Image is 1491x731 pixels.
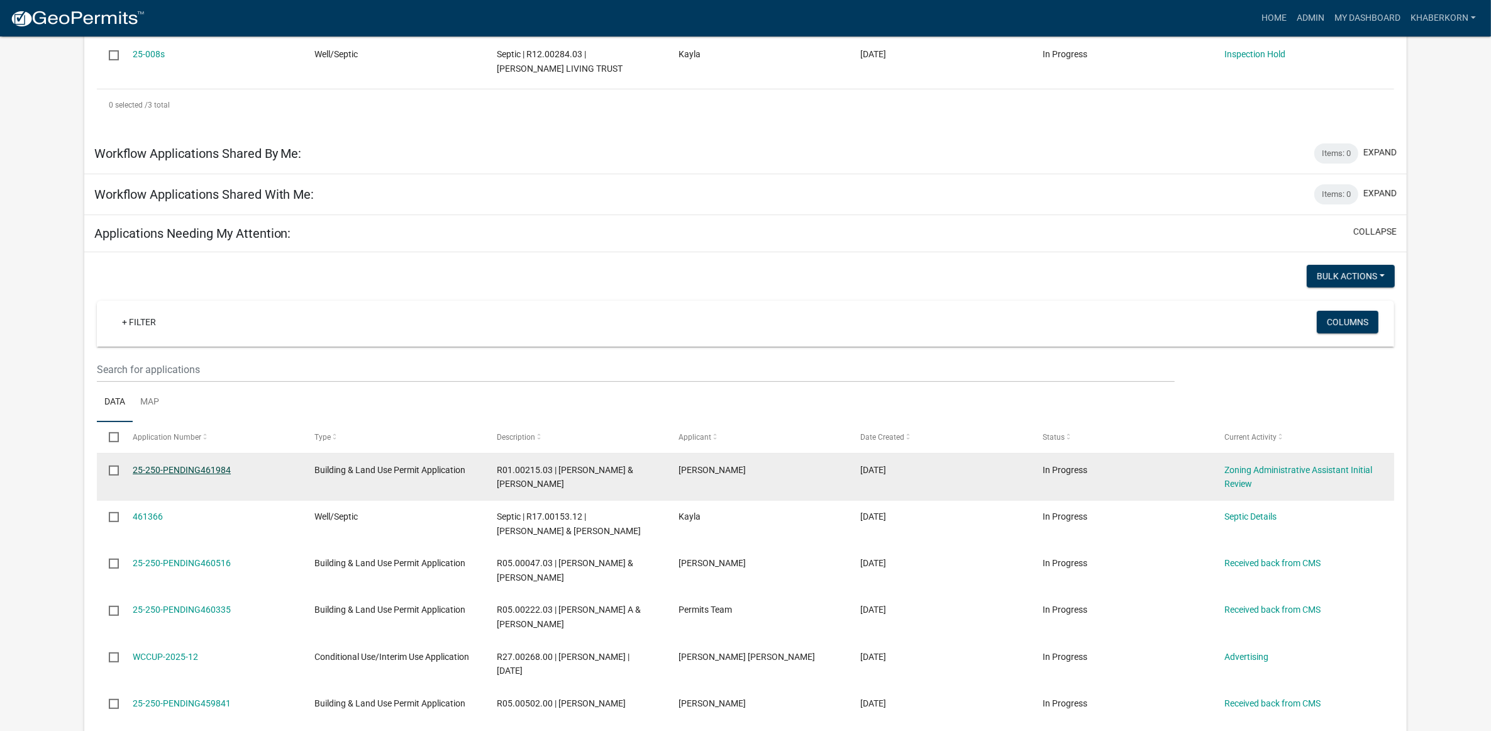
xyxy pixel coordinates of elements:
span: Building & Land Use Permit Application [314,698,465,708]
span: Septic | R12.00284.03 | DONDLINGER LIVING TRUST [497,49,623,74]
span: In Progress [1043,652,1087,662]
a: + Filter [112,311,166,333]
span: Building & Land Use Permit Application [314,558,465,568]
a: Septic Details [1224,511,1277,522]
a: Received back from CMS [1224,558,1321,568]
a: 25-250-PENDING459841 [133,698,231,708]
datatable-header-cell: Applicant [667,422,848,452]
span: Application Number [133,433,201,442]
span: Permits Team [679,605,732,615]
span: R05.00222.03 | THOMAS A & KAY M HALLBERG [497,605,641,629]
datatable-header-cell: Application Number [121,422,302,452]
span: Well/Septic [314,49,358,59]
a: Home [1256,6,1292,30]
span: Lucas Youngsma [679,558,746,568]
span: Adam Michael Dalton [679,652,815,662]
span: 0 selected / [109,101,148,109]
h5: Applications Needing My Attention: [94,226,291,241]
h5: Workflow Applications Shared With Me: [94,187,314,202]
a: Received back from CMS [1224,605,1321,615]
span: Conditional Use/Interim Use Application [314,652,469,662]
span: Building & Land Use Permit Application [314,605,465,615]
a: Advertising [1224,652,1268,662]
div: Items: 0 [1314,143,1358,164]
span: Kayla [679,511,701,522]
input: Search for applications [97,357,1175,382]
span: Applicant [679,433,711,442]
datatable-header-cell: Type [302,422,484,452]
a: 461366 [133,511,163,522]
span: Status [1043,433,1065,442]
span: Description [497,433,535,442]
span: Shirley Manthei [679,465,746,475]
datatable-header-cell: Status [1031,422,1212,452]
span: In Progress [1043,558,1087,568]
button: Bulk Actions [1307,265,1395,287]
span: Type [314,433,331,442]
a: Zoning Administrative Assistant Initial Review [1224,465,1372,489]
datatable-header-cell: Description [485,422,667,452]
a: Map [133,382,167,423]
button: Columns [1317,311,1378,333]
datatable-header-cell: Select [97,422,121,452]
a: 25-250-PENDING460516 [133,558,231,568]
span: 08/07/2025 [861,558,887,568]
span: In Progress [1043,605,1087,615]
a: Data [97,382,133,423]
a: Received back from CMS [1224,698,1321,708]
span: Building & Land Use Permit Application [314,465,465,475]
span: R01.00215.03 | MICHAEL L & SHIRLEY A MANTHEI [497,465,633,489]
a: My Dashboard [1329,6,1405,30]
a: 25-250-PENDING460335 [133,605,231,615]
div: Items: 0 [1314,184,1358,204]
div: 3 total [97,89,1395,121]
span: R05.00047.03 | LUCAS & CARISSA YOUNGSMA [497,558,633,583]
span: 05/01/2025 [861,49,887,59]
a: 25-008s [133,49,165,59]
span: Kayla [679,49,701,59]
span: Michael T Sholing [679,698,746,708]
span: 08/11/2025 [861,465,887,475]
span: In Progress [1043,698,1087,708]
span: Septic | R17.00153.12 | RUSSELL & ASHLEY RILEY [497,511,641,536]
span: 08/06/2025 [861,605,887,615]
span: R05.00502.00 | GINA MARIE KORF [497,698,626,708]
span: 08/08/2025 [861,511,887,522]
span: Date Created [861,433,905,442]
span: In Progress [1043,511,1087,522]
button: expand [1363,187,1397,200]
h5: Workflow Applications Shared By Me: [94,146,302,161]
a: WCCUP-2025-12 [133,652,198,662]
span: R27.00268.00 | Hunter Kapple | 08/07/2025 [497,652,629,676]
span: Current Activity [1224,433,1277,442]
span: 08/06/2025 [861,652,887,662]
a: khaberkorn [1405,6,1481,30]
button: expand [1363,146,1397,159]
span: In Progress [1043,465,1087,475]
a: Inspection Hold [1224,49,1285,59]
datatable-header-cell: Date Created [848,422,1030,452]
button: collapse [1353,225,1397,238]
a: Admin [1292,6,1329,30]
span: In Progress [1043,49,1087,59]
span: 08/06/2025 [861,698,887,708]
a: 25-250-PENDING461984 [133,465,231,475]
span: Well/Septic [314,511,358,522]
datatable-header-cell: Current Activity [1212,422,1394,452]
